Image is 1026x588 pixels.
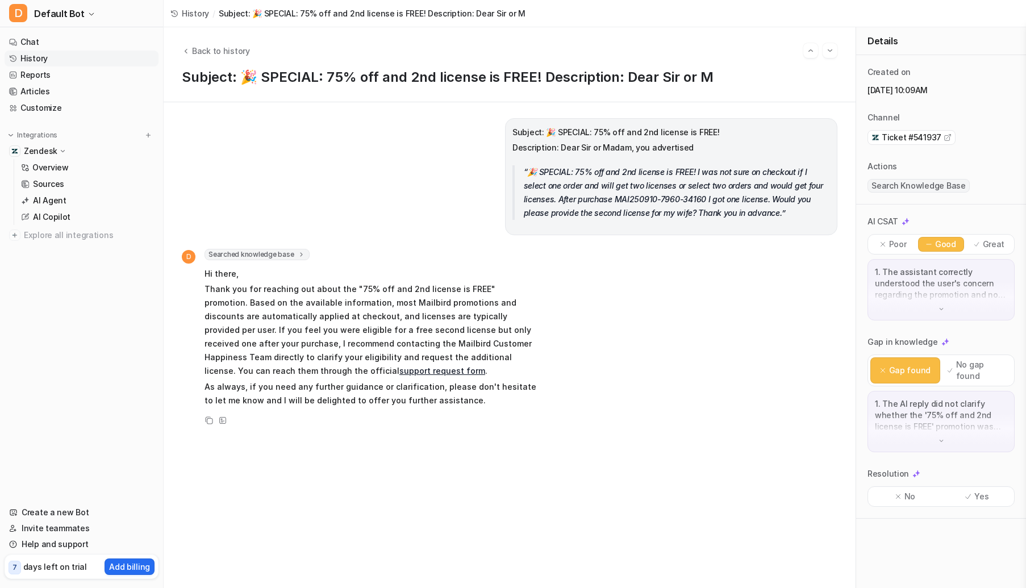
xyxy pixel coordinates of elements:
a: support request form [399,366,485,376]
p: Poor [889,239,907,250]
p: Great [983,239,1005,250]
span: History [182,7,209,19]
span: D [9,4,27,22]
span: Searched knowledge base [205,249,310,260]
p: As always, if you need any further guidance or clarification, please don't hesitate to let me kno... [205,380,537,407]
a: Help and support [5,536,159,552]
p: Zendesk [24,145,57,157]
p: AI CSAT [867,216,898,227]
p: Integrations [17,131,57,140]
p: Hi there, [205,267,537,281]
p: No [904,491,915,502]
span: / [212,7,215,19]
button: Go to next session [823,43,837,58]
img: zendesk [871,134,879,141]
p: Thank you for reaching out about the "75% off and 2nd license is FREE" promotion. Based on the av... [205,282,537,378]
p: days left on trial [23,561,87,573]
p: Created on [867,66,911,78]
a: History [5,51,159,66]
a: Create a new Bot [5,504,159,520]
p: Description: Dear Sir or Madam, you advertised [512,141,830,155]
button: Add billing [105,558,155,575]
p: Sources [33,178,64,190]
a: Explore all integrations [5,227,159,243]
a: History [170,7,209,19]
a: AI Agent [16,193,159,208]
a: Sources [16,176,159,192]
img: explore all integrations [9,230,20,241]
span: Ticket #541937 [882,132,941,143]
a: Overview [16,160,159,176]
p: Yes [974,491,989,502]
span: Search Knowledge Base [867,179,970,193]
img: Previous session [807,45,815,56]
p: [DATE] 10:09AM [867,85,1015,96]
img: down-arrow [937,305,945,313]
p: AI Agent [33,195,66,206]
p: 🎉 SPECIAL: 75% off and 2nd license is FREE! I was not sure on checkout if I select one order and ... [524,165,830,220]
p: 1. The AI reply did not clarify whether the '75% off and 2nd license is FREE' promotion was valid... [875,398,1007,432]
a: Ticket #541937 [871,132,952,143]
a: AI Copilot [16,209,159,225]
p: Actions [867,161,897,172]
p: Overview [32,162,69,173]
a: Chat [5,34,159,50]
button: Go to previous session [803,43,818,58]
a: Reports [5,67,159,83]
div: Details [856,27,1026,55]
img: expand menu [7,131,15,139]
span: Back to history [192,45,250,57]
span: Default Bot [34,6,85,22]
button: Back to history [182,45,250,57]
button: Integrations [5,130,61,141]
p: AI Copilot [33,211,70,223]
p: Gap in knowledge [867,336,938,348]
p: Add billing [109,561,150,573]
a: Invite teammates [5,520,159,536]
span: D [182,250,195,264]
p: No gap found [956,359,1007,382]
a: Customize [5,100,159,116]
p: Resolution [867,468,909,479]
p: Gap found [889,365,931,376]
a: Articles [5,84,159,99]
p: Channel [867,112,900,123]
img: Zendesk [11,148,18,155]
img: menu_add.svg [144,131,152,139]
h1: Subject: 🎉 SPECIAL: 75% off and 2nd license is FREE! Description: Dear Sir or M [182,69,837,86]
p: 7 [12,562,17,573]
p: Subject: 🎉 SPECIAL: 75% off and 2nd license is FREE! [512,126,830,139]
img: Next session [826,45,834,56]
span: Explore all integrations [24,226,154,244]
span: Subject: 🎉 SPECIAL: 75% off and 2nd license is FREE! Description: Dear Sir or M [219,7,525,19]
p: 1. The assistant correctly understood the user's concern regarding the promotion and not receivin... [875,266,1007,301]
p: Good [935,239,956,250]
img: down-arrow [937,437,945,445]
